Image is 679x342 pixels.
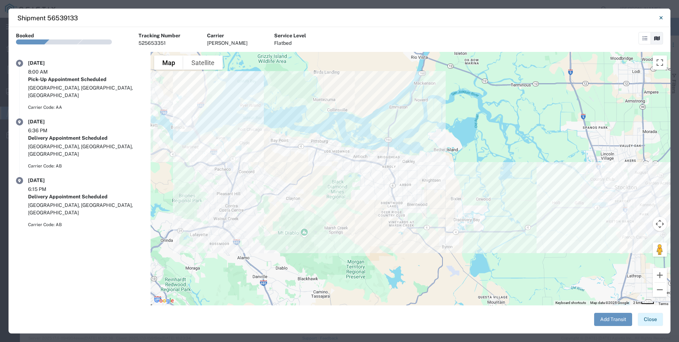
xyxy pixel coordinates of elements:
span: Map data ©2025 Google [590,301,629,305]
button: Close [638,313,663,326]
div: 525653351 [138,39,180,47]
div: Delivery Appointment Scheduled [28,134,143,142]
button: Zoom in [653,268,667,282]
div: Tracking Number [138,32,180,39]
div: [PERSON_NAME] [207,39,248,47]
button: Toggle fullscreen view [653,55,667,70]
button: Show street map [154,55,183,70]
img: Google [152,296,176,305]
div: Carrier Code: AB [28,163,143,169]
div: [GEOGRAPHIC_DATA], [GEOGRAPHIC_DATA], [GEOGRAPHIC_DATA] [28,143,143,158]
div: [GEOGRAPHIC_DATA], [GEOGRAPHIC_DATA], [GEOGRAPHIC_DATA] [28,84,143,99]
button: Keyboard shortcuts [555,300,586,305]
div: Carrier Code: AA [28,104,143,111]
div: [DATE] [28,59,64,67]
div: [DATE] [28,118,64,125]
div: 6:15 PM [28,186,64,193]
div: 8:00 AM [28,68,64,76]
button: Zoom out [653,283,667,297]
button: Map Scale: 2 km per 33 pixels [631,300,656,305]
button: Close [654,11,668,25]
div: Carrier Code: AB [28,221,143,228]
button: Drag Pegman onto the map to open Street View [653,242,667,257]
div: [DATE] [28,177,64,184]
button: Show satellite imagery [183,55,223,70]
h4: Shipment 56539133 [17,13,78,23]
div: [GEOGRAPHIC_DATA], [GEOGRAPHIC_DATA], [GEOGRAPHIC_DATA] [28,202,143,217]
div: Pick-Up Appointment Scheduled [28,76,143,83]
div: Booked [16,32,34,39]
div: Service Level [274,32,306,39]
span: 2 km [633,301,641,305]
button: Add Transit [594,313,632,326]
button: Map camera controls [653,217,667,231]
div: Delivery Appointment Scheduled [28,193,143,201]
div: Flatbed [274,39,306,47]
a: Open this area in Google Maps (opens a new window) [152,296,176,305]
a: Terms [658,302,668,306]
div: 6:36 PM [28,127,64,134]
div: Carrier [207,32,248,39]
